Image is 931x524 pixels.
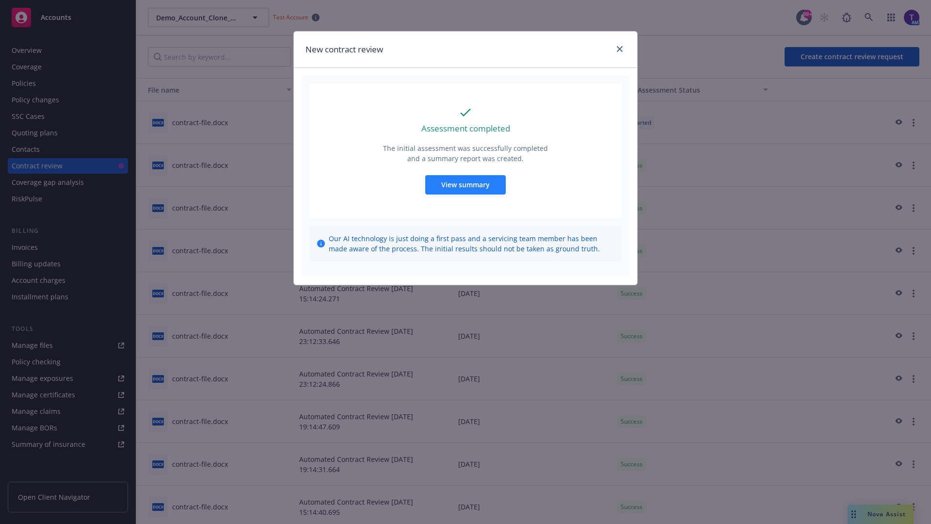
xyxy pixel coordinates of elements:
p: The initial assessment was successfully completed and a summary report was created. [382,143,549,164]
h1: New contract review [305,43,383,56]
a: close [614,43,626,55]
p: Assessment completed [421,122,510,135]
button: View summary [425,175,506,195]
span: View summary [441,180,490,189]
span: Our AI technology is just doing a first pass and a servicing team member has been made aware of t... [329,233,614,254]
